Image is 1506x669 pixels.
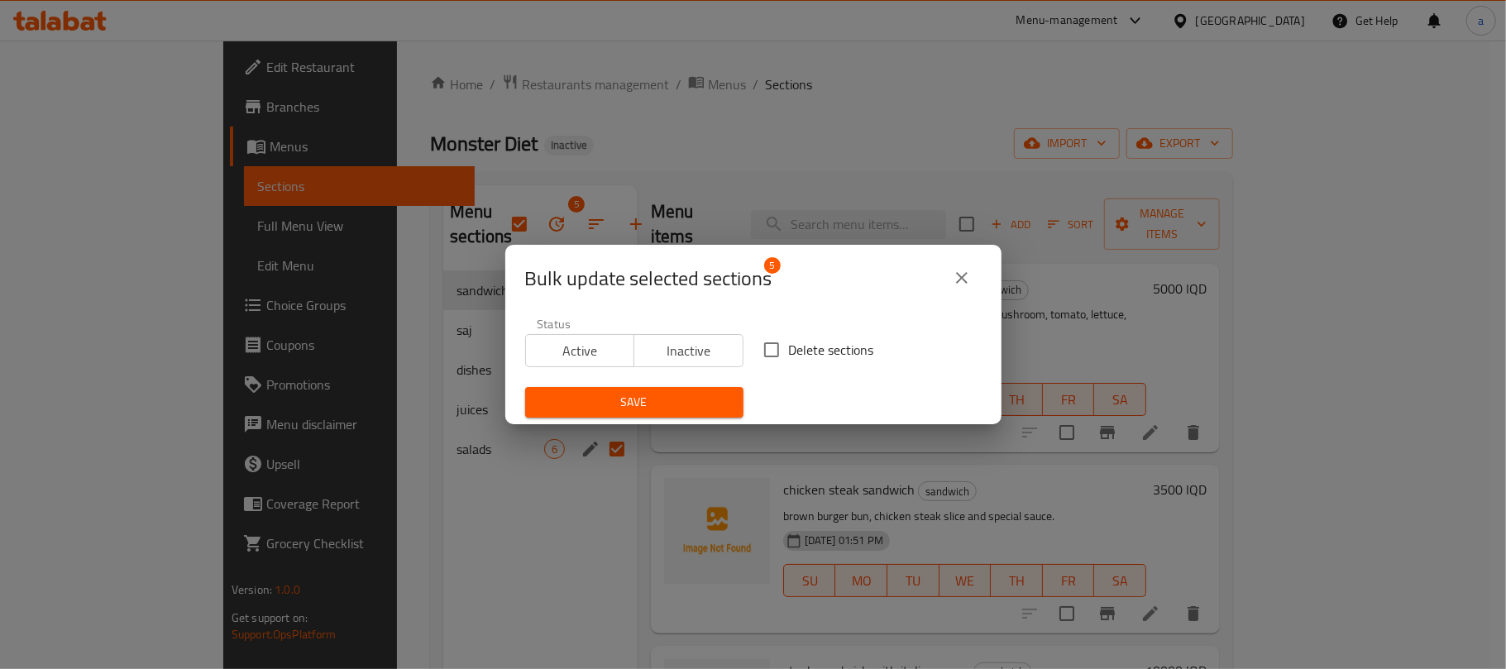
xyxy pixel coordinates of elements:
[533,339,629,363] span: Active
[538,392,730,413] span: Save
[764,257,781,274] span: 5
[525,387,743,418] button: Save
[525,334,635,367] button: Active
[789,340,874,360] span: Delete sections
[641,339,737,363] span: Inactive
[942,258,982,298] button: close
[633,334,743,367] button: Inactive
[525,265,772,292] span: Selected section count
